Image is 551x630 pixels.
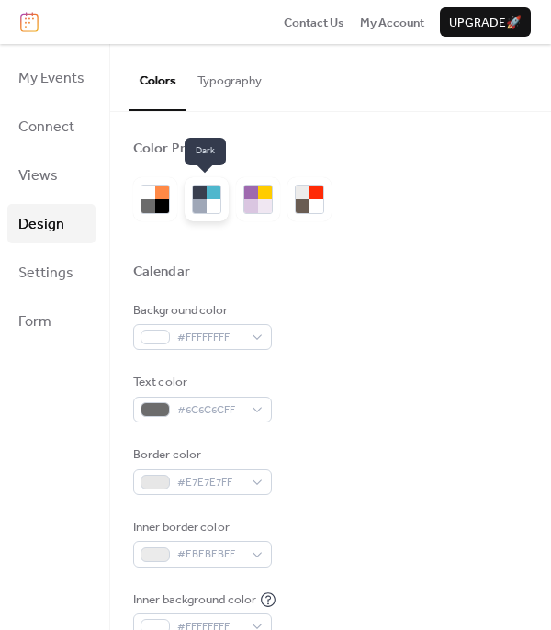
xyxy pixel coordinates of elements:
button: Typography [186,44,273,108]
a: Design [7,204,96,243]
button: Upgrade🚀 [440,7,531,37]
span: My Events [18,64,84,93]
div: Border color [133,445,268,464]
span: #FFFFFFFF [177,329,242,347]
span: Views [18,162,58,190]
span: Contact Us [284,14,344,32]
div: Text color [133,373,268,391]
a: My Events [7,58,96,97]
a: Connect [7,107,96,146]
div: Inner background color [133,591,256,609]
div: Color Presets [133,140,219,158]
span: #EBEBEBFF [177,546,242,564]
img: logo [20,12,39,32]
span: Dark [185,138,226,165]
button: Colors [129,44,186,110]
span: #E7E7E7FF [177,474,242,492]
a: My Account [360,13,424,31]
div: Calendar [133,263,190,281]
a: Contact Us [284,13,344,31]
a: Settings [7,253,96,292]
span: Form [18,308,51,336]
a: Form [7,301,96,341]
div: Background color [133,301,268,320]
span: My Account [360,14,424,32]
span: Settings [18,259,73,287]
span: #6C6C6CFF [177,401,242,420]
a: Views [7,155,96,195]
span: Upgrade 🚀 [449,14,522,32]
span: Connect [18,113,74,141]
span: Design [18,210,64,239]
div: Inner border color [133,518,268,536]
